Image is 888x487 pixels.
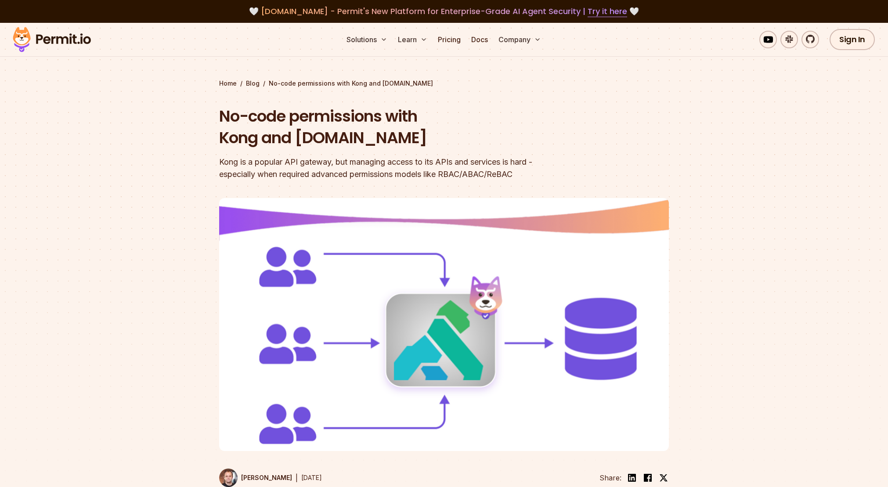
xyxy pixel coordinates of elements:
[434,31,464,48] a: Pricing
[301,474,322,481] time: [DATE]
[599,473,621,483] li: Share:
[219,198,669,451] img: No-code permissions with Kong and Permit.io
[219,156,556,180] div: Kong is a popular API gateway, but managing access to its APIs and services is hard - especially ...
[627,473,637,483] img: linkedin
[219,79,669,88] div: / /
[21,5,867,18] div: 🤍 🤍
[296,473,298,483] div: |
[219,105,556,149] h1: No-code permissions with Kong and [DOMAIN_NAME]
[643,473,653,483] img: facebook
[830,29,875,50] a: Sign In
[468,31,491,48] a: Docs
[9,25,95,54] img: Permit logo
[246,79,260,88] a: Blog
[219,79,237,88] a: Home
[588,6,627,17] a: Try it here
[343,31,391,48] button: Solutions
[219,469,292,487] a: [PERSON_NAME]
[261,6,627,17] span: [DOMAIN_NAME] - Permit's New Platform for Enterprise-Grade AI Agent Security |
[659,473,668,482] img: twitter
[495,31,545,48] button: Company
[241,473,292,482] p: [PERSON_NAME]
[219,469,238,487] img: Shaul Kremer
[394,31,431,48] button: Learn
